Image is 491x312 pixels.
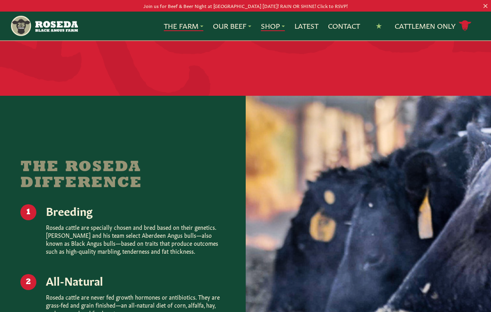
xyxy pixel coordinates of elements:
a: Cattlemen Only [395,19,471,33]
a: Latest [294,21,318,31]
p: Join us for Beef & Beer Night at [GEOGRAPHIC_DATA] [DATE]! RAIN OR SHINE! Click to RSVP! [24,2,466,10]
h2: The Roseda Difference [20,160,220,192]
p: Roseda cattle are specially chosen and bred based on their genetics. [PERSON_NAME] and his team s... [46,223,225,255]
h5: Breeding [46,204,225,217]
a: Contact [328,21,360,31]
img: https://roseda.com/wp-content/uploads/2021/05/roseda-25-header.png [10,15,78,37]
a: The Farm [164,21,203,31]
nav: Main Navigation [10,12,481,40]
a: Shop [261,21,285,31]
h5: All-Natural [46,274,225,286]
a: Our Beef [213,21,251,31]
